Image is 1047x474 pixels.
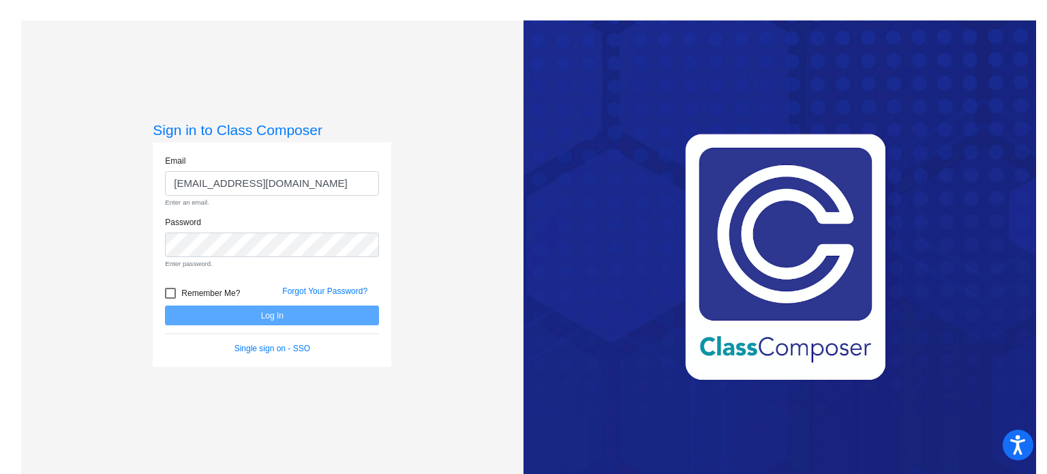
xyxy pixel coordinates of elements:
[165,155,185,167] label: Email
[181,285,240,301] span: Remember Me?
[165,259,379,269] small: Enter password.
[153,121,391,138] h3: Sign in to Class Composer
[234,344,310,353] a: Single sign on - SSO
[165,198,379,207] small: Enter an email.
[165,216,201,228] label: Password
[165,306,379,325] button: Log In
[282,286,367,296] a: Forgot Your Password?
